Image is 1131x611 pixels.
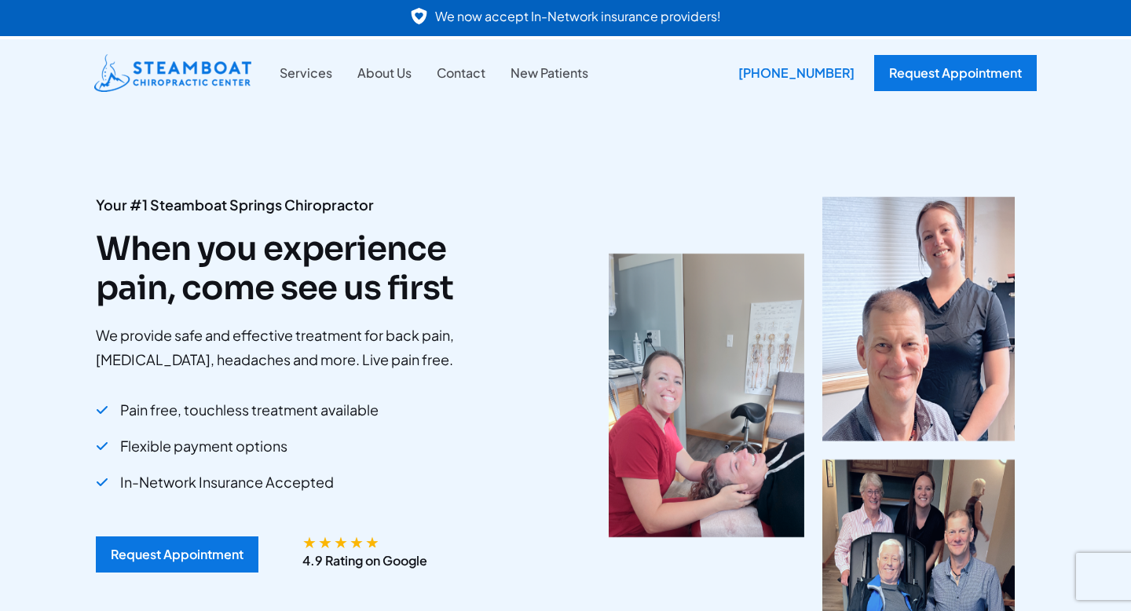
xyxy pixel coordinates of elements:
[120,396,379,424] span: Pain free, touchless treatment available
[318,536,332,547] span: ★
[345,63,424,83] a: About Us
[874,55,1037,91] a: Request Appointment
[302,536,317,547] span: ★
[424,63,498,83] a: Contact
[350,536,364,547] span: ★
[334,536,348,547] span: ★
[96,324,509,371] p: We provide safe and effective treatment for back pain, [MEDICAL_DATA], headaches and more. Live p...
[120,468,334,496] span: In-Network Insurance Accepted
[302,551,427,571] p: 4.9 Rating on Google
[267,63,601,83] nav: Site Navigation
[96,536,258,573] a: Request Appointment
[120,432,287,460] span: Flexible payment options
[365,536,379,547] span: ★
[94,54,251,92] img: Steamboat Chiropractic Center
[96,196,374,214] strong: Your #1 Steamboat Springs Chiropractor
[302,536,381,547] div: 4.9/5
[96,229,509,309] h2: When you experience pain, come see us first
[727,55,866,91] div: [PHONE_NUMBER]
[498,63,601,83] a: New Patients
[727,55,858,91] a: [PHONE_NUMBER]
[111,548,243,561] div: Request Appointment
[267,63,345,83] a: Services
